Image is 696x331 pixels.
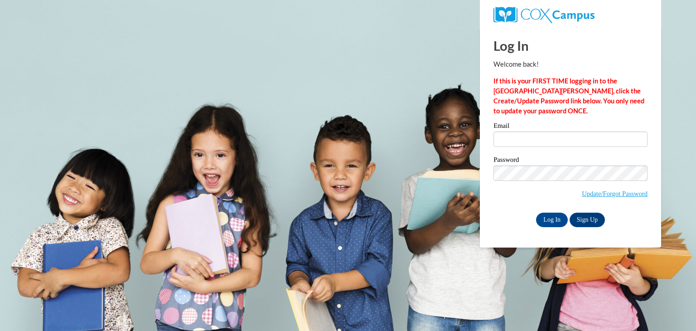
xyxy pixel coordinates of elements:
[493,122,648,131] label: Email
[493,7,594,23] img: COX Campus
[536,213,568,227] input: Log In
[582,190,648,197] a: Update/Forgot Password
[493,10,594,18] a: COX Campus
[493,156,648,165] label: Password
[493,59,648,69] p: Welcome back!
[493,36,648,55] h1: Log In
[493,77,644,115] strong: If this is your FIRST TIME logging in to the [GEOGRAPHIC_DATA][PERSON_NAME], click the Create/Upd...
[570,213,605,227] a: Sign Up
